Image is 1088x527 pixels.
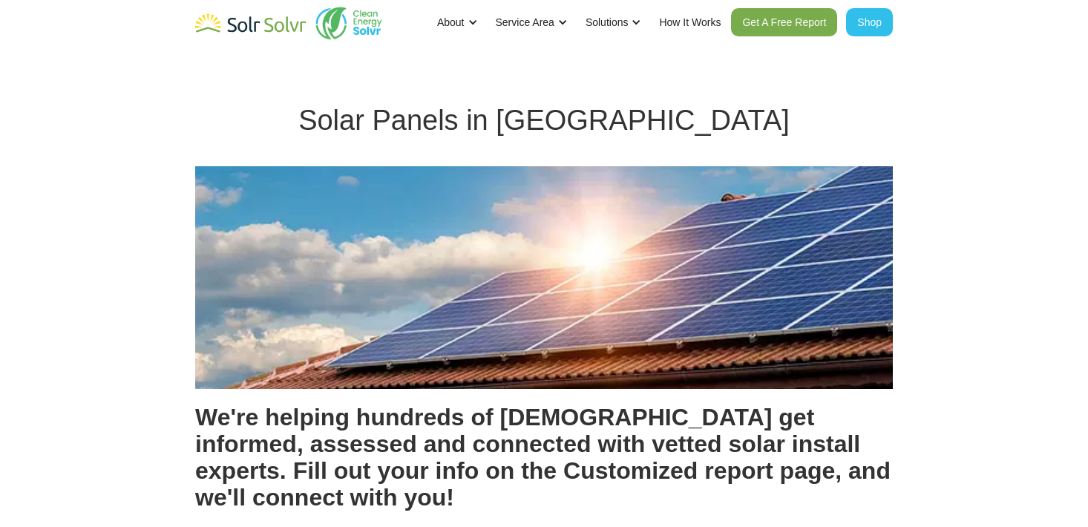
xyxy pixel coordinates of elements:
h1: Solar Panels in [GEOGRAPHIC_DATA] [195,104,893,137]
a: Get A Free Report [731,8,837,36]
div: Solutions [586,15,629,30]
h2: We're helping hundreds of [DEMOGRAPHIC_DATA] get informed, assessed and connected with vetted sol... [195,404,893,511]
img: Aerial view of solar panel installation in Alberta by Solr Solvr showcasing efficient rooftop ene... [195,166,893,389]
a: Shop [846,8,893,36]
div: About [437,15,465,30]
div: Service Area [496,15,554,30]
